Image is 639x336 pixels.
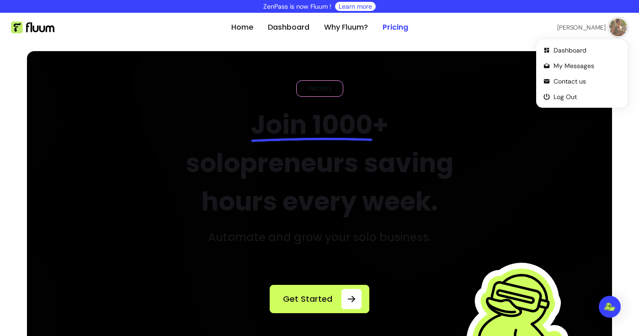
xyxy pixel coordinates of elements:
[554,77,620,86] span: Contact us
[231,22,253,33] a: Home
[165,106,474,221] h2: + solopreneurs saving hours every week.
[339,2,372,11] a: Learn more
[540,43,624,104] ul: Profile Actions
[251,107,373,143] span: Join 1000
[277,293,338,305] span: Get Started
[599,296,621,318] div: Open Intercom Messenger
[557,23,606,31] span: [PERSON_NAME]
[263,2,331,11] p: ZenPass is now Fluum !
[609,19,627,37] img: avatar
[304,84,335,93] span: PRICING
[538,41,626,106] div: Profile Actions
[324,22,368,33] a: Why Fluum?
[11,21,54,33] img: Fluum Logo
[208,230,431,245] h3: Automate and grow your solo business.
[554,92,620,101] span: Log Out
[383,22,408,33] a: Pricing
[554,61,620,70] span: My Messages
[268,22,309,33] a: Dashboard
[554,46,620,55] span: Dashboard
